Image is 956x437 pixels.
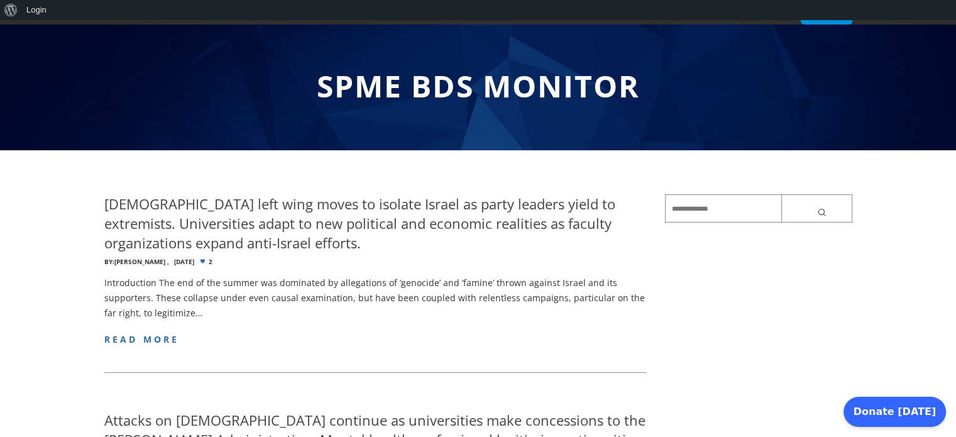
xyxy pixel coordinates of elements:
[317,65,640,106] span: SPME BDS Monitor
[104,333,180,345] a: read more
[104,258,647,265] div: 2
[104,194,647,252] h4: [DEMOGRAPHIC_DATA] left wing moves to isolate Israel as party leaders yield to extremists. Univer...
[104,257,114,266] span: By:
[114,257,165,266] a: [PERSON_NAME]
[104,275,647,320] p: Introduction The end of the summer was dominated by allegations of ‘genocide’ and ‘famine’ thrown...
[174,258,194,265] time: [DATE]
